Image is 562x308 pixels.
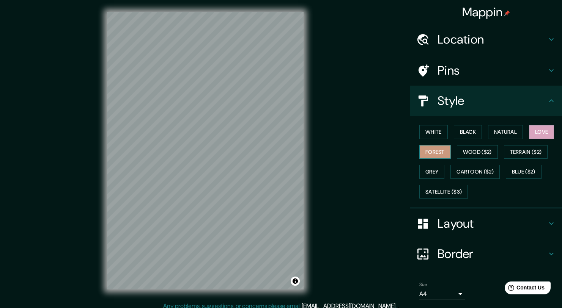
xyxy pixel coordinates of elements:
h4: Border [438,246,547,261]
div: A4 [419,288,465,300]
button: Toggle attribution [291,277,300,286]
button: Terrain ($2) [504,145,548,159]
iframe: Help widget launcher [494,278,554,300]
button: Wood ($2) [457,145,498,159]
h4: Pins [438,63,547,78]
label: Size [419,281,427,288]
img: pin-icon.png [504,10,510,16]
button: Forest [419,145,451,159]
div: Location [410,24,562,55]
button: Satellite ($3) [419,185,468,199]
div: Border [410,239,562,269]
div: Style [410,86,562,116]
button: Grey [419,165,444,179]
canvas: Map [107,12,304,289]
h4: Mappin [462,5,510,20]
h4: Style [438,93,547,108]
button: Love [529,125,554,139]
h4: Location [438,32,547,47]
button: Natural [488,125,523,139]
button: Blue ($2) [506,165,542,179]
div: Pins [410,55,562,86]
button: Black [454,125,482,139]
h4: Layout [438,216,547,231]
button: White [419,125,448,139]
div: Layout [410,208,562,239]
button: Cartoon ($2) [450,165,500,179]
